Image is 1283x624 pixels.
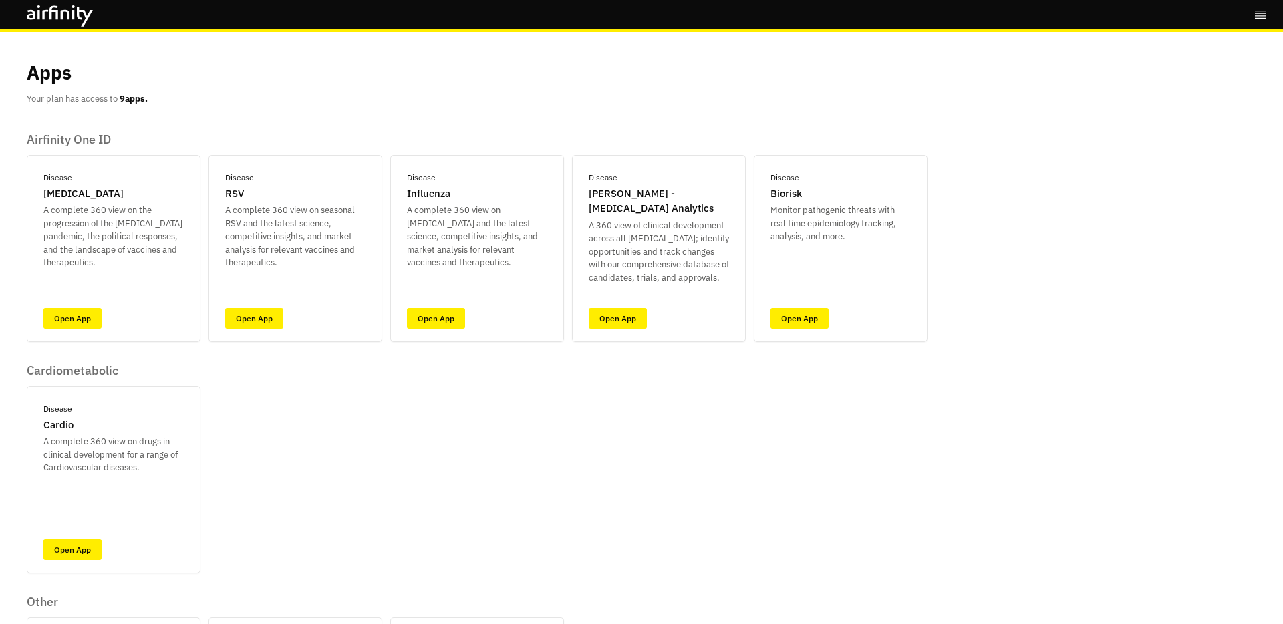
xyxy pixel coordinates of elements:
[43,186,124,202] p: [MEDICAL_DATA]
[589,186,729,216] p: [PERSON_NAME] - [MEDICAL_DATA] Analytics
[770,172,799,184] p: Disease
[27,92,148,106] p: Your plan has access to
[27,595,564,609] p: Other
[43,539,102,560] a: Open App
[407,308,465,329] a: Open App
[43,435,184,474] p: A complete 360 view on drugs in clinical development for a range of Cardiovascular diseases.
[589,308,647,329] a: Open App
[120,93,148,104] b: 9 apps.
[225,204,366,269] p: A complete 360 view on seasonal RSV and the latest science, competitive insights, and market anal...
[27,59,72,87] p: Apps
[43,403,72,415] p: Disease
[770,186,802,202] p: Biorisk
[589,172,617,184] p: Disease
[43,172,72,184] p: Disease
[225,186,244,202] p: RSV
[589,219,729,285] p: A 360 view of clinical development across all [MEDICAL_DATA]; identify opportunities and track ch...
[407,172,436,184] p: Disease
[770,308,829,329] a: Open App
[27,363,200,378] p: Cardiometabolic
[225,308,283,329] a: Open App
[43,204,184,269] p: A complete 360 view on the progression of the [MEDICAL_DATA] pandemic, the political responses, a...
[407,186,450,202] p: Influenza
[407,204,547,269] p: A complete 360 view on [MEDICAL_DATA] and the latest science, competitive insights, and market an...
[27,132,928,147] p: Airfinity One ID
[43,308,102,329] a: Open App
[770,204,911,243] p: Monitor pathogenic threats with real time epidemiology tracking, analysis, and more.
[43,418,74,433] p: Cardio
[225,172,254,184] p: Disease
